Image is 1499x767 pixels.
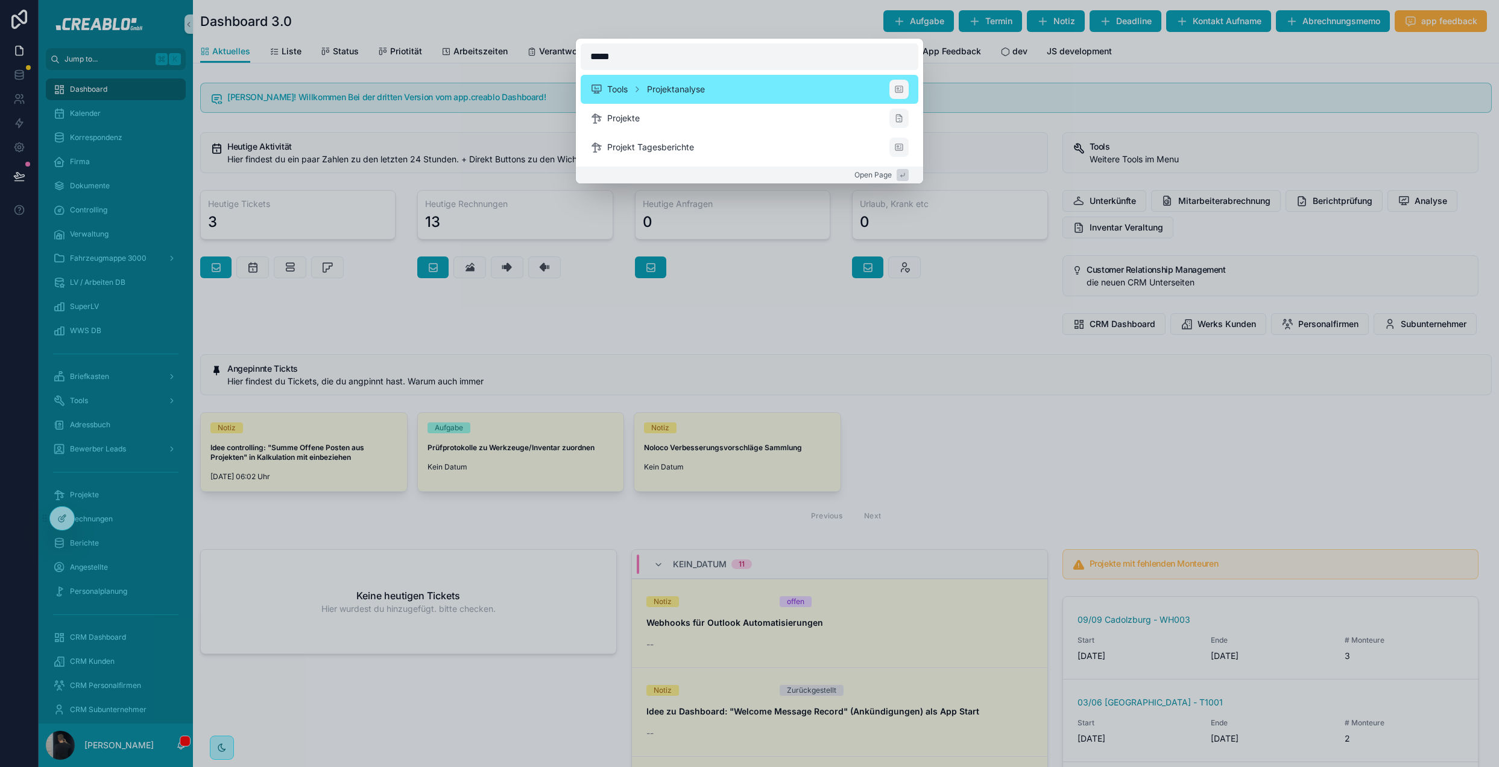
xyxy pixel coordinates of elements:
[647,83,705,95] span: Projektanalyse
[607,112,640,124] span: Projekte
[854,170,892,180] span: Open Page
[607,83,628,95] span: Tools
[607,141,694,153] span: Projekt Tagesberichte
[581,75,918,162] div: scrollable content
